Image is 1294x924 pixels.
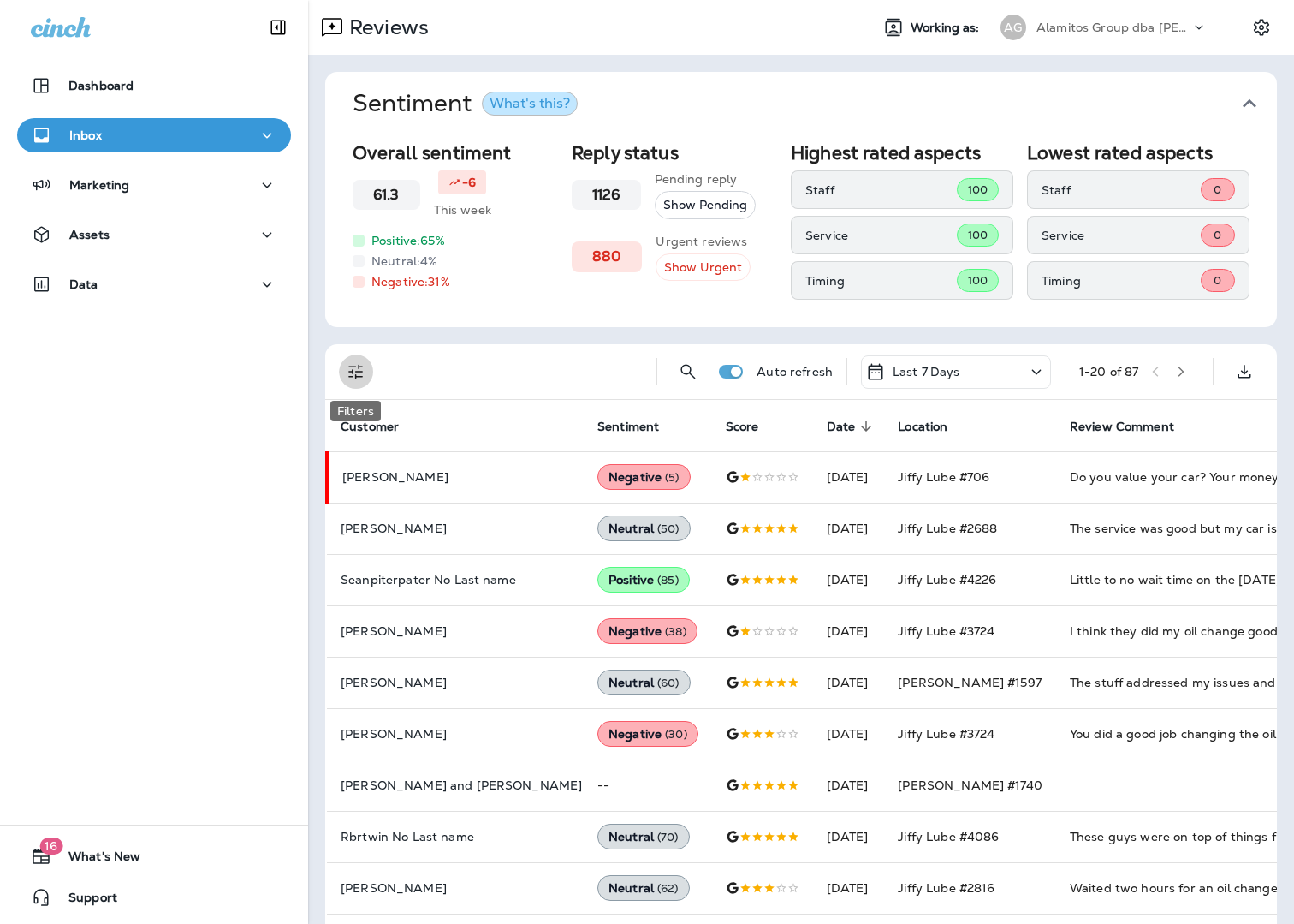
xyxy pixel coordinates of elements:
span: Support [51,891,117,911]
span: ( 70 ) [657,830,679,844]
p: Dashboard [68,79,134,92]
div: 1 - 20 of 87 [1079,365,1138,379]
button: Data [17,267,291,301]
p: Data [69,277,98,291]
p: Seanpiterpater No Last name [341,573,570,587]
span: Customer [341,420,399,434]
button: Filters [339,355,373,389]
button: Collapse Sidebar [254,10,302,45]
span: Review Comment [1070,419,1196,434]
span: Score [726,420,759,434]
p: Reviews [342,15,429,40]
p: [PERSON_NAME] [341,624,570,638]
span: Jiffy Lube #706 [898,469,989,485]
h2: Highest rated aspects [791,142,1013,164]
p: Marketing [69,178,129,192]
p: -6 [462,174,476,191]
p: Last 7 Days [893,365,960,379]
span: What's New [51,849,140,870]
div: Neutral [597,824,690,849]
span: Score [726,419,781,434]
p: Assets [69,228,110,241]
span: Sentiment [597,420,659,434]
span: 16 [39,838,62,855]
button: Show Pending [655,191,756,219]
p: [PERSON_NAME] [342,470,570,484]
span: ( 5 ) [665,470,679,485]
td: [DATE] [813,811,885,862]
td: [DATE] [813,657,885,708]
span: ( 50 ) [657,522,680,536]
span: Jiffy Lube #2816 [898,880,994,896]
p: Timing [805,274,957,288]
p: Staff [805,183,957,197]
p: Staff [1042,183,1201,197]
p: [PERSON_NAME] [341,676,570,689]
span: Jiffy Lube #2688 [898,521,997,536]
span: Date [827,419,878,434]
h1: Sentiment [353,89,578,118]
div: Negative [597,721,698,747]
span: Working as: [911,21,983,35]
p: Alamitos Group dba [PERSON_NAME] [1036,21,1190,34]
p: Rbrtwin No Last name [341,830,570,844]
span: Jiffy Lube #3724 [898,623,994,639]
span: ( 62 ) [657,881,679,896]
p: Inbox [69,128,102,142]
p: Pending reply [655,170,756,188]
h3: 880 [592,248,621,265]
p: Service [1042,229,1201,242]
span: 0 [1214,273,1221,288]
td: [DATE] [813,862,885,914]
button: Search Reviews [671,355,705,389]
span: Date [827,420,856,434]
h3: 61.3 [373,187,400,203]
span: 100 [968,182,988,197]
button: Settings [1246,12,1277,43]
td: [DATE] [813,451,885,503]
button: Export as CSV [1227,355,1261,389]
p: [PERSON_NAME] and [PERSON_NAME] [341,778,570,792]
h2: Reply status [572,142,777,164]
div: What's this? [490,97,570,110]
td: -- [584,760,712,811]
p: [PERSON_NAME] [341,522,570,535]
p: Timing [1042,274,1201,288]
span: ( 60 ) [657,676,680,690]
p: Negative: 31 % [371,273,450,290]
p: [PERSON_NAME] [341,881,570,895]
p: This week [434,201,491,218]
p: Neutral: 4 % [371,253,437,270]
span: 0 [1214,228,1221,242]
button: Support [17,880,291,915]
span: Review Comment [1070,420,1174,434]
p: [PERSON_NAME] [341,727,570,741]
p: Urgent reviews [656,233,751,250]
span: ( 85 ) [657,573,679,587]
span: Jiffy Lube #3724 [898,726,994,742]
button: SentimentWhat's this? [339,72,1291,135]
div: Negative [597,464,691,490]
button: Dashboard [17,69,291,103]
button: Inbox [17,118,291,152]
div: Neutral [597,516,691,541]
span: [PERSON_NAME] #1597 [898,675,1042,690]
button: Marketing [17,168,291,202]
h2: Lowest rated aspects [1027,142,1249,164]
h3: 1126 [592,187,620,203]
p: Service [805,229,957,242]
p: Auto refresh [757,365,833,379]
span: Jiffy Lube #4226 [898,572,996,587]
td: [DATE] [813,554,885,605]
div: SentimentWhat's this? [325,135,1277,327]
div: Negative [597,618,697,644]
span: Location [898,420,947,434]
button: What's this? [482,92,578,116]
span: Sentiment [597,419,681,434]
p: Positive: 65 % [371,232,445,249]
div: Filters [330,401,381,421]
button: 16What's New [17,839,291,873]
button: Show Urgent [656,253,751,282]
td: [DATE] [813,760,885,811]
button: Assets [17,218,291,252]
